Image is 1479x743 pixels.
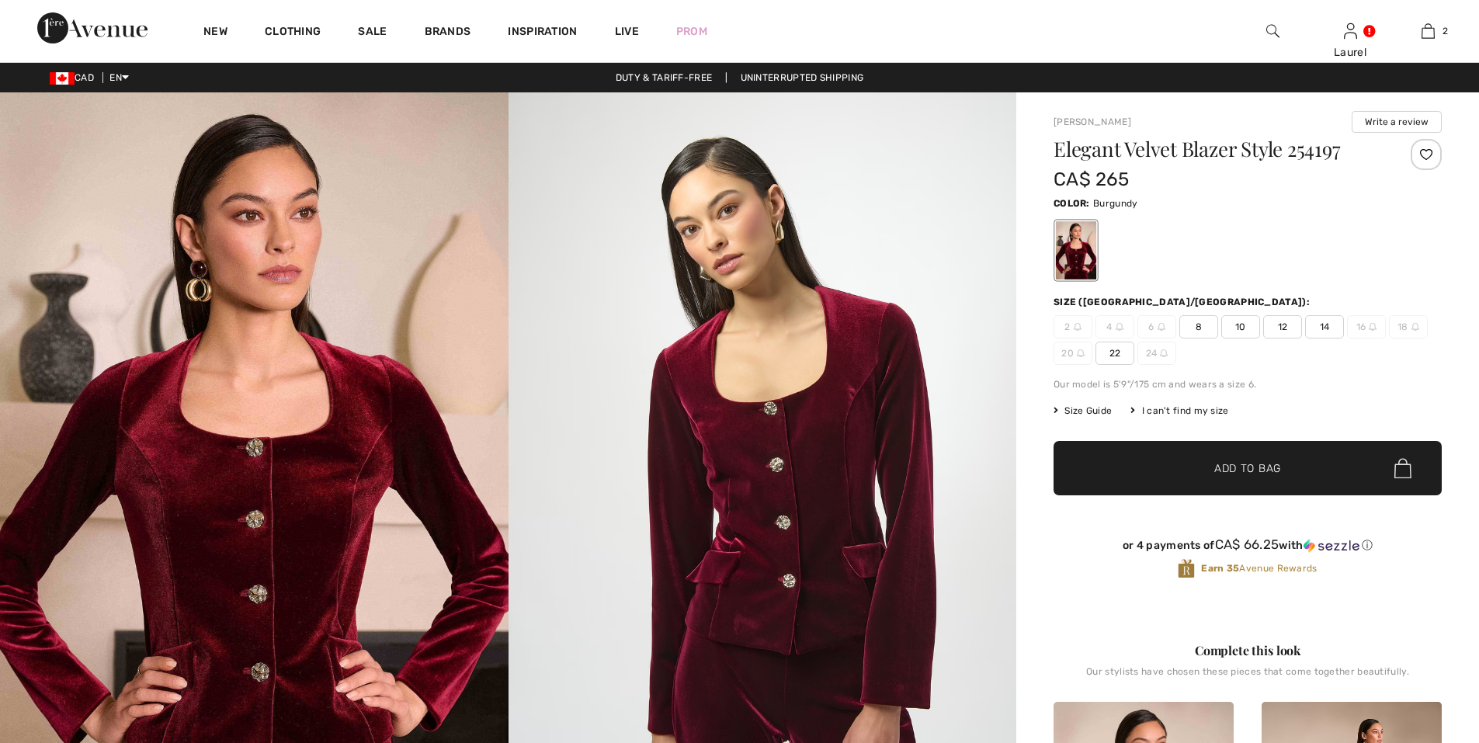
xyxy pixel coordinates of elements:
[1179,315,1218,339] span: 8
[1116,323,1123,331] img: ring-m.svg
[1160,349,1168,357] img: ring-m.svg
[1389,315,1428,339] span: 18
[109,72,129,83] span: EN
[508,25,577,41] span: Inspiration
[1054,315,1092,339] span: 2
[1054,666,1442,689] div: Our stylists have chosen these pieces that come together beautifully.
[1304,539,1359,553] img: Sezzle
[1178,558,1195,579] img: Avenue Rewards
[358,25,387,41] a: Sale
[1158,323,1165,331] img: ring-m.svg
[676,23,707,40] a: Prom
[615,23,639,40] a: Live
[1054,377,1442,391] div: Our model is 5'9"/175 cm and wears a size 6.
[1347,315,1386,339] span: 16
[1305,315,1344,339] span: 14
[1054,404,1112,418] span: Size Guide
[1215,536,1279,552] span: CA$ 66.25
[1054,295,1313,309] div: Size ([GEOGRAPHIC_DATA]/[GEOGRAPHIC_DATA]):
[1380,627,1463,665] iframe: Opens a widget where you can chat to one of our agents
[1054,139,1377,159] h1: Elegant Velvet Blazer Style 254197
[1214,460,1281,477] span: Add to Bag
[1312,44,1388,61] div: Laurel
[1054,342,1092,365] span: 20
[1095,315,1134,339] span: 4
[1394,458,1411,478] img: Bag.svg
[1054,198,1090,209] span: Color:
[425,25,471,41] a: Brands
[1137,342,1176,365] span: 24
[1054,537,1442,558] div: or 4 payments ofCA$ 66.25withSezzle Click to learn more about Sezzle
[1201,561,1317,575] span: Avenue Rewards
[50,72,100,83] span: CAD
[1263,315,1302,339] span: 12
[1369,323,1377,331] img: ring-m.svg
[1344,22,1357,40] img: My Info
[1390,22,1466,40] a: 2
[1422,22,1435,40] img: My Bag
[1054,441,1442,495] button: Add to Bag
[1137,315,1176,339] span: 6
[1093,198,1137,209] span: Burgundy
[37,12,148,43] img: 1ère Avenue
[1074,323,1081,331] img: ring-m.svg
[1077,349,1085,357] img: ring-m.svg
[1056,221,1096,279] div: Burgundy
[1352,111,1442,133] button: Write a review
[1054,537,1442,553] div: or 4 payments of with
[1054,641,1442,660] div: Complete this look
[1266,22,1279,40] img: search the website
[50,72,75,85] img: Canadian Dollar
[1443,24,1448,38] span: 2
[1344,23,1357,38] a: Sign In
[1201,563,1239,574] strong: Earn 35
[1411,323,1419,331] img: ring-m.svg
[1130,404,1228,418] div: I can't find my size
[1054,168,1129,190] span: CA$ 265
[265,25,321,41] a: Clothing
[1221,315,1260,339] span: 10
[203,25,227,41] a: New
[1095,342,1134,365] span: 22
[1054,116,1131,127] a: [PERSON_NAME]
